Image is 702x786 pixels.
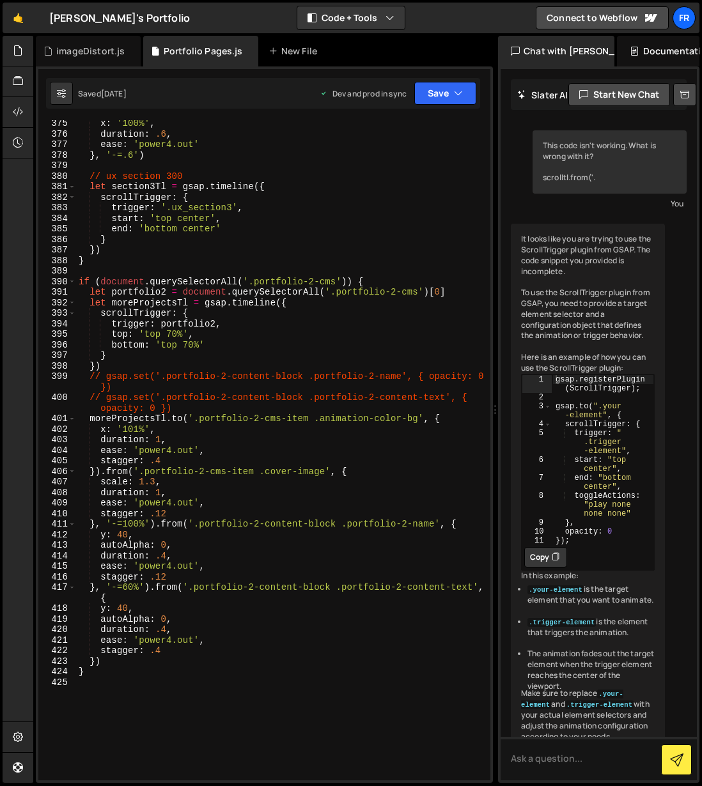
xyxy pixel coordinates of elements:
[38,530,76,541] div: 412
[673,6,696,29] a: Fr
[498,36,614,66] div: Chat with [PERSON_NAME]
[38,298,76,309] div: 392
[38,477,76,488] div: 407
[38,371,76,392] div: 399
[38,624,76,635] div: 420
[38,192,76,203] div: 382
[164,45,243,58] div: Portfolio Pages.js
[522,491,552,518] div: 8
[49,10,190,26] div: [PERSON_NAME]'s Portfolio
[38,509,76,520] div: 410
[568,83,670,106] button: Start new chat
[38,203,76,213] div: 383
[414,82,476,105] button: Save
[38,656,76,667] div: 423
[522,536,552,545] div: 11
[517,89,568,101] h2: Slater AI
[38,435,76,445] div: 403
[38,329,76,340] div: 395
[38,551,76,562] div: 414
[38,181,76,192] div: 381
[565,700,634,709] code: .trigger-element
[527,585,584,594] code: .your-element
[38,308,76,319] div: 393
[38,488,76,498] div: 408
[38,340,76,351] div: 396
[527,584,655,606] li: is the target element that you want to animate.
[38,245,76,256] div: 387
[297,6,405,29] button: Code + Tools
[56,45,125,58] div: imageDistort.js
[536,197,683,210] div: You
[38,171,76,182] div: 380
[38,392,76,413] div: 400
[101,88,127,99] div: [DATE]
[38,118,76,129] div: 375
[511,224,665,752] div: It looks like you are trying to use the ScrollTrigger plugin from GSAP. The code snippet you prov...
[522,402,552,420] div: 3
[521,690,623,709] code: .your-element
[522,527,552,536] div: 10
[38,445,76,456] div: 404
[38,413,76,424] div: 401
[38,614,76,625] div: 419
[522,456,552,474] div: 6
[38,224,76,235] div: 385
[522,474,552,491] div: 7
[38,572,76,583] div: 416
[527,649,655,691] li: The animation fades out the target element when the trigger element reaches the center of the vie...
[38,129,76,140] div: 376
[38,519,76,530] div: 411
[38,287,76,298] div: 391
[38,498,76,509] div: 409
[78,88,127,99] div: Saved
[527,618,596,627] code: .trigger-element
[38,466,76,477] div: 406
[522,429,552,456] div: 5
[536,6,669,29] a: Connect to Webflow
[38,266,76,277] div: 389
[38,277,76,288] div: 390
[320,88,407,99] div: Dev and prod in sync
[522,375,552,393] div: 1
[3,3,34,33] a: 🤙
[38,235,76,245] div: 386
[38,635,76,646] div: 421
[38,667,76,677] div: 424
[527,617,655,638] li: is the element that triggers the animation.
[522,393,552,402] div: 2
[533,130,687,194] div: This code isn't working. What is wrong with it? scrolltl.from('.
[38,456,76,466] div: 405
[38,540,76,551] div: 413
[522,420,552,429] div: 4
[38,256,76,266] div: 388
[501,737,697,780] textarea: To enrich screen reader interactions, please activate Accessibility in Grammarly extension settings
[38,603,76,614] div: 418
[522,518,552,527] div: 9
[38,561,76,572] div: 415
[38,582,76,603] div: 417
[38,150,76,161] div: 378
[38,350,76,361] div: 397
[38,424,76,435] div: 402
[38,160,76,171] div: 379
[38,361,76,372] div: 398
[38,213,76,224] div: 384
[38,319,76,330] div: 394
[38,677,76,688] div: 425
[524,547,567,567] button: Copy
[38,645,76,656] div: 422
[617,36,699,66] div: Documentation
[269,45,322,58] div: New File
[38,139,76,150] div: 377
